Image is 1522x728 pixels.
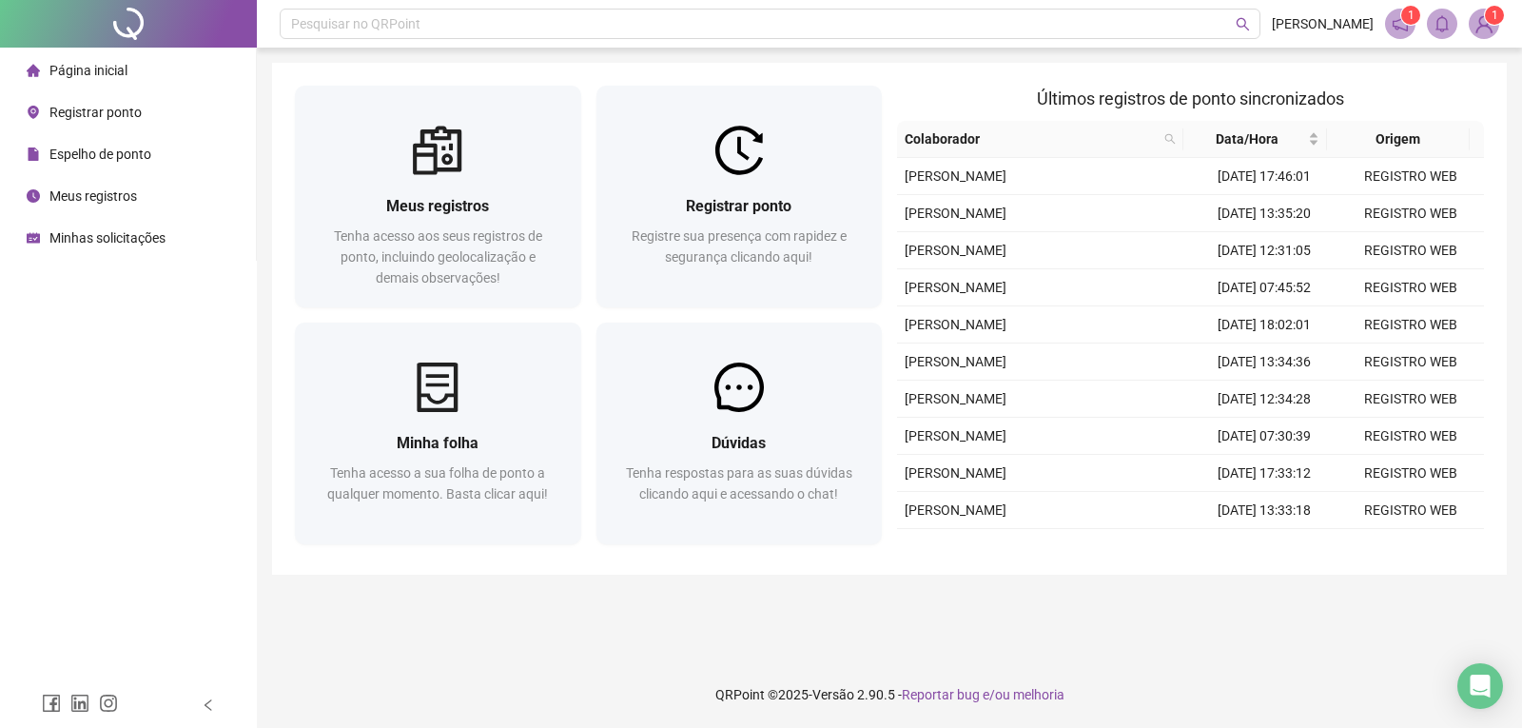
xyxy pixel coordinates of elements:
td: REGISTRO WEB [1337,306,1484,344]
span: Registrar ponto [686,197,791,215]
span: Dúvidas [712,434,766,452]
span: Últimos registros de ponto sincronizados [1037,89,1344,108]
span: home [27,64,40,77]
span: Meus registros [49,188,137,204]
td: [DATE] 13:35:20 [1191,195,1337,232]
span: [PERSON_NAME] [905,317,1006,332]
span: Registrar ponto [49,105,142,120]
a: Minha folhaTenha acesso a sua folha de ponto a qualquer momento. Basta clicar aqui! [295,323,581,544]
a: Meus registrosTenha acesso aos seus registros de ponto, incluindo geolocalização e demais observa... [295,86,581,307]
span: [PERSON_NAME] [905,280,1006,295]
th: Origem [1327,121,1471,158]
span: notification [1392,15,1409,32]
td: [DATE] 12:34:28 [1191,381,1337,418]
td: REGISTRO WEB [1337,455,1484,492]
span: [PERSON_NAME] [905,168,1006,184]
span: Página inicial [49,63,127,78]
a: DúvidasTenha respostas para as suas dúvidas clicando aqui e acessando o chat! [596,323,883,544]
td: REGISTRO WEB [1337,381,1484,418]
td: [DATE] 07:30:39 [1191,418,1337,455]
td: [DATE] 17:33:12 [1191,455,1337,492]
span: Tenha acesso aos seus registros de ponto, incluindo geolocalização e demais observações! [334,228,542,285]
td: [DATE] 17:46:01 [1191,158,1337,195]
sup: Atualize o seu contato no menu Meus Dados [1485,6,1504,25]
td: REGISTRO WEB [1337,195,1484,232]
span: facebook [42,694,61,713]
span: Reportar bug e/ou melhoria [902,687,1064,702]
td: REGISTRO WEB [1337,232,1484,269]
span: instagram [99,694,118,713]
td: REGISTRO WEB [1337,492,1484,529]
td: [DATE] 13:33:18 [1191,492,1337,529]
span: 1 [1408,9,1415,22]
span: [PERSON_NAME] [905,206,1006,221]
td: [DATE] 07:45:52 [1191,269,1337,306]
span: Tenha acesso a sua folha de ponto a qualquer momento. Basta clicar aqui! [327,465,548,502]
span: [PERSON_NAME] [905,428,1006,443]
img: 87213 [1470,10,1498,38]
span: [PERSON_NAME] [905,391,1006,406]
th: Data/Hora [1183,121,1327,158]
td: [DATE] 18:02:01 [1191,306,1337,344]
td: [DATE] 13:34:36 [1191,344,1337,381]
a: Registrar pontoRegistre sua presença com rapidez e segurança clicando aqui! [596,86,883,307]
span: Data/Hora [1191,128,1304,149]
td: REGISTRO WEB [1337,269,1484,306]
span: Versão [812,687,854,702]
span: Minhas solicitações [49,230,166,246]
span: [PERSON_NAME] [905,243,1006,258]
span: search [1236,17,1250,31]
td: [DATE] 12:32:02 [1191,529,1337,566]
span: Minha folha [397,434,478,452]
span: search [1161,125,1180,153]
span: [PERSON_NAME] [905,354,1006,369]
td: REGISTRO WEB [1337,529,1484,566]
span: schedule [27,231,40,245]
span: search [1164,133,1176,145]
span: environment [27,106,40,119]
span: bell [1434,15,1451,32]
span: file [27,148,40,161]
footer: QRPoint © 2025 - 2.90.5 - [257,661,1522,728]
span: left [202,698,215,712]
span: clock-circle [27,189,40,203]
span: [PERSON_NAME] [905,465,1006,481]
div: Open Intercom Messenger [1457,663,1503,709]
td: REGISTRO WEB [1337,158,1484,195]
span: Espelho de ponto [49,147,151,162]
td: REGISTRO WEB [1337,418,1484,455]
span: [PERSON_NAME] [1272,13,1374,34]
span: Registre sua presença com rapidez e segurança clicando aqui! [632,228,847,265]
span: linkedin [70,694,89,713]
span: Colaborador [905,128,1157,149]
td: [DATE] 12:31:05 [1191,232,1337,269]
span: 1 [1492,9,1498,22]
span: [PERSON_NAME] [905,502,1006,518]
td: REGISTRO WEB [1337,344,1484,381]
span: Tenha respostas para as suas dúvidas clicando aqui e acessando o chat! [626,465,852,502]
span: Meus registros [386,197,489,215]
sup: 1 [1401,6,1420,25]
